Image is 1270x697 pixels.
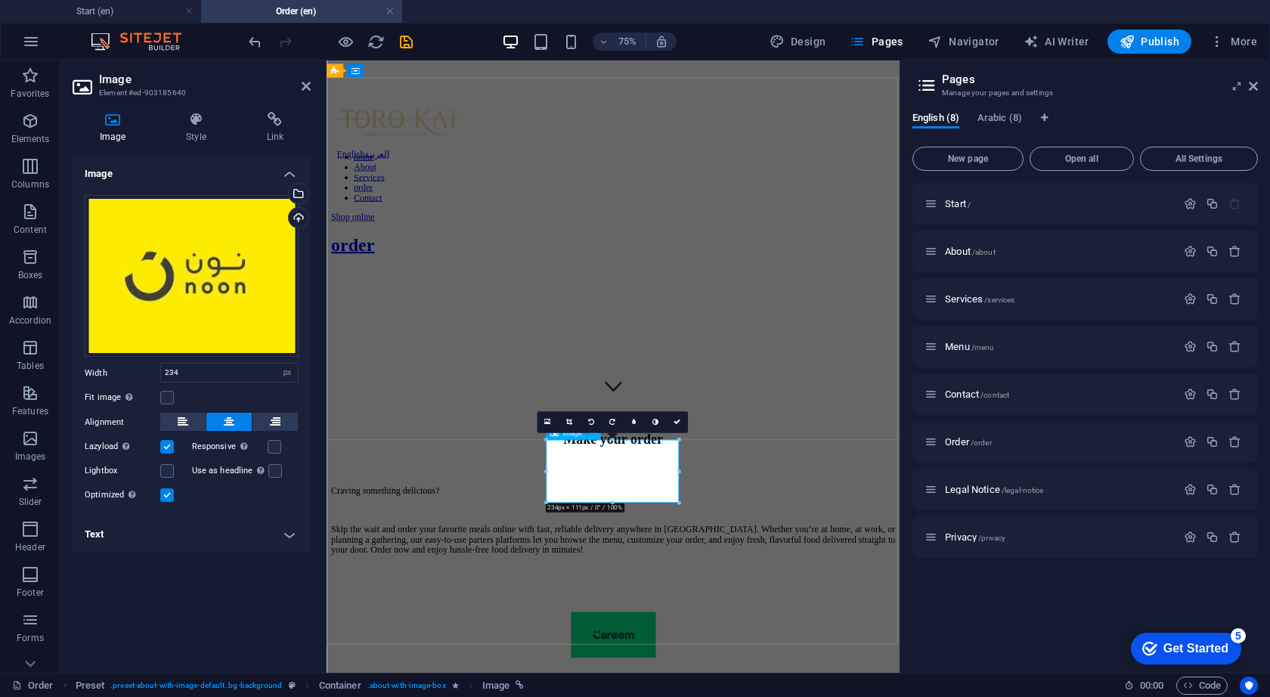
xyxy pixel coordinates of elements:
[1184,245,1197,258] div: Settings
[336,33,355,51] button: Click here to leave preview mode and continue editing
[1140,677,1163,695] span: 00 00
[1206,293,1219,305] div: Duplicate
[99,73,311,86] h2: Image
[246,33,264,51] button: undo
[1151,680,1153,691] span: :
[15,541,45,553] p: Header
[319,677,361,695] span: Click to select. Double-click to edit
[17,632,44,644] p: Forms
[12,8,122,39] div: Get Started 5 items remaining, 0% complete
[942,86,1228,100] h3: Manage your pages and settings
[971,343,995,352] span: /menu
[17,587,44,599] p: Footer
[73,516,311,553] h4: Text
[192,462,268,480] label: Use as headline
[912,109,959,130] span: English (8)
[977,109,1022,130] span: Arabic (8)
[1140,147,1258,171] button: All Settings
[1183,677,1221,695] span: Code
[945,246,996,257] span: Click to open page
[1228,531,1241,544] div: Remove
[85,389,160,407] label: Fit image
[1228,293,1241,305] div: Remove
[922,29,1005,54] button: Navigator
[1206,245,1219,258] div: Duplicate
[1228,197,1241,210] div: The startpage cannot be deleted
[940,199,1176,209] div: Start/
[11,133,50,145] p: Elements
[1184,388,1197,401] div: Settings
[945,484,1043,495] span: Click to open page
[110,677,282,695] span: . preset-about-with-image-default .bg-background
[940,437,1176,447] div: Order/order
[1018,29,1095,54] button: AI Writer
[623,412,645,434] a: Blur
[945,198,971,209] span: Click to open page
[112,3,127,18] div: 5
[99,86,280,100] h3: Element #ed-903185640
[945,389,1009,400] span: Click to open page
[85,438,160,456] label: Lazyload
[1184,483,1197,496] div: Settings
[1124,677,1164,695] h6: Session time
[85,369,160,377] label: Width
[11,88,49,100] p: Favorites
[1176,677,1228,695] button: Code
[844,29,909,54] button: Pages
[159,112,239,144] h4: Style
[17,360,44,372] p: Tables
[972,248,996,256] span: /about
[1184,531,1197,544] div: Settings
[1030,147,1134,171] button: Open all
[558,412,580,434] a: Crop mode
[1203,29,1263,54] button: More
[984,296,1014,304] span: /services
[978,534,1005,542] span: /privacy
[1206,197,1219,210] div: Duplicate
[615,33,640,51] h6: 75%
[9,314,51,327] p: Accordion
[397,33,415,51] button: save
[1206,435,1219,448] div: Duplicate
[1206,388,1219,401] div: Duplicate
[12,405,48,417] p: Features
[666,412,688,434] a: Confirm ( ⌘ ⏎ )
[945,531,1005,543] span: Click to open page
[1228,483,1241,496] div: Remove
[1184,197,1197,210] div: Settings
[1228,435,1241,448] div: Remove
[1036,154,1127,163] span: Open all
[919,154,1017,163] span: New page
[1184,435,1197,448] div: Settings
[398,33,415,51] i: Save (Ctrl+S)
[15,451,46,463] p: Images
[655,35,668,48] i: On resize automatically adjust zoom level to fit chosen device.
[516,681,524,689] i: This element is linked
[940,532,1176,542] div: Privacy/privacy
[945,436,992,448] span: Click to open page
[537,412,559,434] a: Select files from the file manager, stock photos, or upload file(s)
[1206,483,1219,496] div: Duplicate
[940,246,1176,256] div: About/about
[367,677,446,695] span: . about-with-image-box
[644,412,666,434] a: Greyscale
[971,438,992,447] span: /order
[76,677,525,695] nav: breadcrumb
[1228,245,1241,258] div: Remove
[19,496,42,508] p: Slider
[76,677,105,695] span: Click to select. Double-click to edit
[1206,340,1219,353] div: Duplicate
[980,391,1009,399] span: /contact
[45,17,110,30] div: Get Started
[764,29,832,54] button: Design
[1147,154,1251,163] span: All Settings
[12,677,54,695] a: Click to cancel selection. Double-click to open Pages
[912,112,1258,141] div: Language Tabs
[1210,34,1257,49] span: More
[940,342,1176,352] div: Menu/menu
[1228,388,1241,401] div: Remove
[201,3,402,20] h4: Order (en)
[192,438,268,456] label: Responsive
[1228,340,1241,353] div: Remove
[85,195,299,357] div: Image-AUWHxnXKxbRVFnnIYkqqjw.jpeg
